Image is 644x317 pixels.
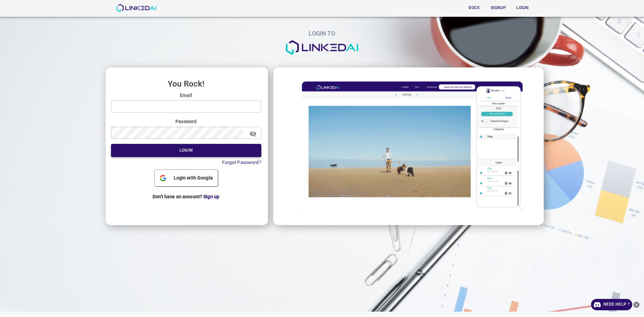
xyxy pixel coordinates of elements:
[111,118,261,125] label: Password
[111,188,261,205] p: Don't have an account?
[285,40,359,55] img: logo.png
[462,1,486,15] a: Docs
[591,299,632,310] a: Need Help ?
[171,174,216,181] span: Login with Google
[511,1,535,15] a: Login
[512,2,533,13] button: Login
[486,1,511,15] a: Signup
[111,92,261,99] label: Email
[632,299,641,310] button: close-help
[222,160,261,165] a: Forgot Password?
[464,2,485,13] button: Docs
[203,194,219,199] a: Sign up
[111,80,261,88] h3: You Rock!
[279,73,537,218] img: login_image.gif
[116,4,157,12] img: LinkedAI
[111,144,261,157] button: Login
[488,2,509,13] button: Signup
